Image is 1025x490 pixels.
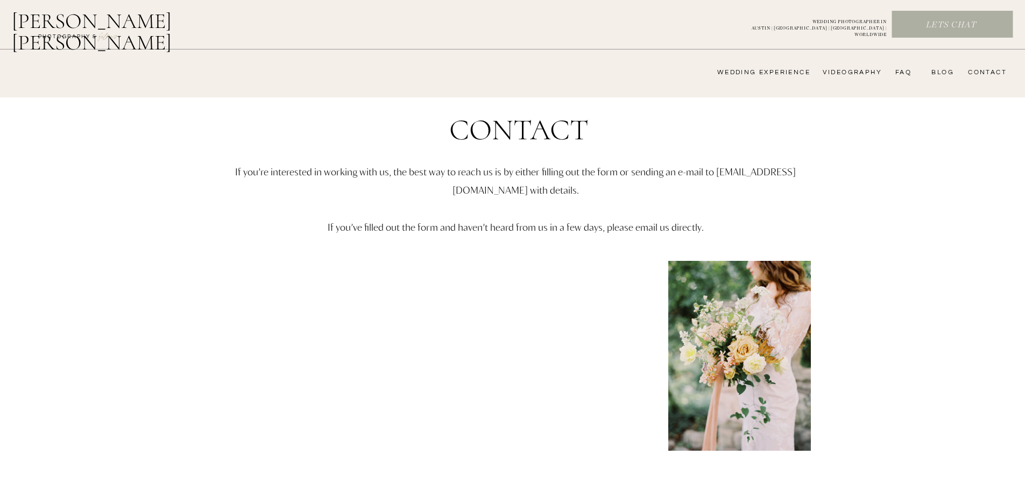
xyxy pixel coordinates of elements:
a: [PERSON_NAME] [PERSON_NAME] [12,10,228,36]
a: bLog [928,68,954,77]
a: wedding experience [702,68,810,77]
a: videography [819,68,882,77]
a: WEDDING PHOTOGRAPHER INAUSTIN | [GEOGRAPHIC_DATA] | [GEOGRAPHIC_DATA] | WORLDWIDE [734,19,887,31]
a: FAQ [890,68,911,77]
a: photography & [32,33,103,46]
a: Lets chat [892,19,1010,31]
p: If you’re interested in working with us, the best way to reach us is by either filling out the fo... [202,162,830,274]
a: CONTACT [965,68,1007,77]
a: FILMs [88,29,128,42]
h1: Contact [388,115,651,153]
p: WEDDING PHOTOGRAPHER IN AUSTIN | [GEOGRAPHIC_DATA] | [GEOGRAPHIC_DATA] | WORLDWIDE [734,19,887,31]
